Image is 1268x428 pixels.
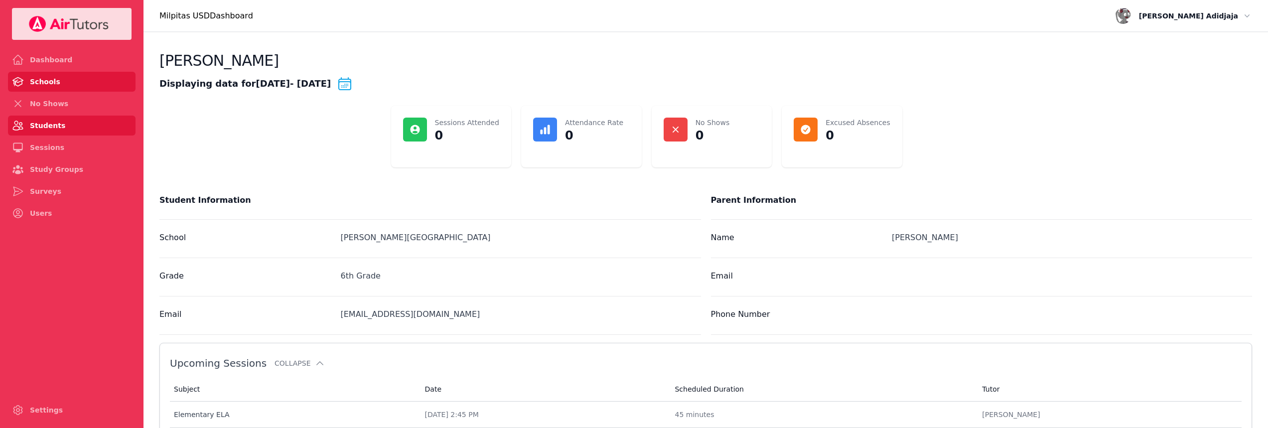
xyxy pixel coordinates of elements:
span: [PERSON_NAME] Adidjaja [1139,10,1238,22]
th: Subject [170,377,419,402]
th: Tutor [976,377,1242,402]
div: [PERSON_NAME][GEOGRAPHIC_DATA] [341,232,701,244]
a: Schools [8,72,136,92]
label: Name [711,232,890,244]
p: Sessions Attended [435,118,500,128]
label: Phone Number [711,308,890,320]
label: School [159,232,339,244]
a: Students [8,116,136,136]
div: Displaying data for [DATE] - [DATE] [159,76,1252,92]
button: Collapse [275,358,324,368]
a: No Shows [8,94,136,114]
h2: Student Information [159,193,701,207]
a: Surveys [8,181,136,201]
p: 0 [565,128,573,143]
div: [DATE] 2:45 PM [425,410,663,420]
a: Sessions [8,138,136,157]
h2: [PERSON_NAME] [159,52,279,70]
th: Date [419,377,669,402]
a: Settings [8,400,136,420]
div: 45 minutes [675,410,970,420]
span: Upcoming Sessions [170,357,267,369]
p: 0 [696,128,704,143]
p: No Shows [696,118,760,128]
th: Scheduled Duration [669,377,976,402]
a: Users [8,203,136,223]
div: [EMAIL_ADDRESS][DOMAIN_NAME] [341,308,701,320]
div: 6th Grade [341,270,701,282]
img: avatar [1115,8,1131,24]
a: Study Groups [8,159,136,179]
h2: Parent Information [711,193,1253,207]
p: Attendance Rate [565,118,630,128]
div: Elementary ELA [174,410,413,420]
p: 0 [826,128,834,143]
tr: Elementary ELA[DATE] 2:45 PM45 minutes[PERSON_NAME] [170,402,1242,428]
div: [PERSON_NAME] [892,232,1252,244]
p: 0 [435,128,443,143]
a: Dashboard [8,50,136,70]
label: Grade [159,270,339,282]
p: Excused Absences [826,118,890,128]
label: Email [159,308,339,320]
img: Your Company [28,16,109,32]
div: [PERSON_NAME] [982,410,1236,420]
label: Email [711,270,890,282]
